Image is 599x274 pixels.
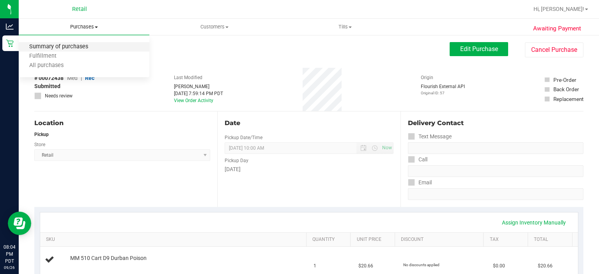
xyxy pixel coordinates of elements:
span: MM 510 Cart D9 Durban Poison [70,255,147,262]
label: Origin [421,74,433,81]
span: Purchases [19,23,149,30]
inline-svg: Retail [6,39,14,47]
label: Call [408,154,427,165]
span: Fulfillment [19,53,67,60]
div: Date [225,118,393,128]
input: Format: (999) 999-9999 [408,165,583,177]
span: | [81,75,82,81]
span: # 00072438 [34,74,64,82]
a: Assign Inventory Manually [497,216,571,229]
div: Flourish External API [421,83,465,96]
label: Email [408,177,432,188]
a: Total [534,237,569,243]
a: Discount [401,237,480,243]
div: [PERSON_NAME] [174,83,223,90]
p: Original ID: 57 [421,90,465,96]
div: Location [34,118,210,128]
span: Needs review [45,92,73,99]
input: Format: (999) 999-9999 [408,142,583,154]
label: Text Message [408,131,452,142]
button: Cancel Purchase [525,42,583,57]
span: Hi, [PERSON_NAME]! [533,6,584,12]
span: Awaiting Payment [533,24,581,33]
inline-svg: Analytics [6,23,14,30]
div: Back Order [553,85,579,93]
p: 09/26 [4,265,15,270]
div: [DATE] [225,165,393,173]
a: Customers [149,19,280,35]
span: $20.66 [358,262,373,270]
span: Rec [85,75,94,81]
span: 1 [314,262,316,270]
span: Edit Purchase [460,45,498,53]
label: Store [34,141,45,148]
span: Submitted [34,82,60,90]
a: Quantity [312,237,347,243]
a: Unit Price [357,237,392,243]
span: $20.66 [538,262,553,270]
strong: Pickup [34,132,49,137]
span: Summary of purchases [19,44,99,50]
span: Retail [72,6,87,12]
a: Tax [490,237,525,243]
a: Purchases Summary of purchases Fulfillment All purchases [19,19,149,35]
label: Last Modified [174,74,202,81]
span: Customers [150,23,280,30]
a: View Order Activity [174,98,213,103]
div: Replacement [553,95,583,103]
iframe: Resource center [8,212,31,235]
span: No discounts applied [403,263,440,267]
button: Edit Purchase [450,42,508,56]
label: Pickup Date/Time [225,134,262,141]
div: Delivery Contact [408,118,583,128]
a: SKU [46,237,303,243]
span: All purchases [19,62,74,69]
span: $0.00 [493,262,505,270]
span: Tills [280,23,410,30]
a: Tills [280,19,411,35]
p: 08:04 PM PDT [4,244,15,265]
label: Pickup Day [225,157,248,164]
div: Pre-Order [553,76,576,84]
div: [DATE] 7:59:14 PM PDT [174,90,223,97]
span: Med [67,75,78,81]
